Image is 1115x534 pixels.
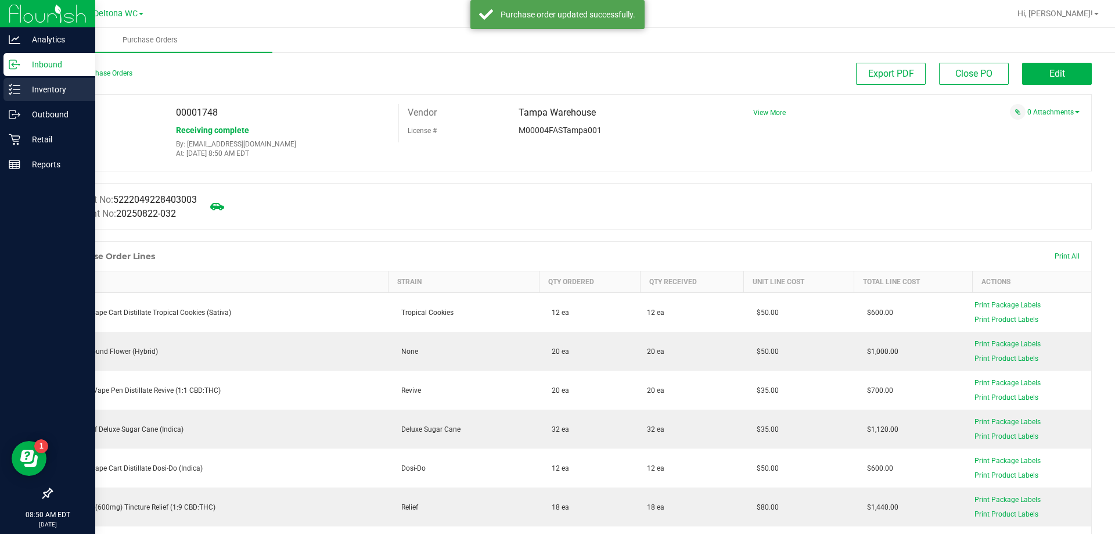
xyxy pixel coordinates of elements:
[395,503,418,511] span: Relief
[395,309,454,317] span: Tropical Cookies
[974,496,1041,504] span: Print Package Labels
[395,425,461,433] span: Deluxe Sugar Cane
[546,503,569,511] span: 18 ea
[176,140,390,148] p: By: [EMAIL_ADDRESS][DOMAIN_NAME]
[744,271,854,293] th: Unit Line Cost
[647,502,664,513] span: 18 ea
[546,347,569,356] span: 20 ea
[395,386,421,395] span: Revive
[408,104,437,121] label: Vendor
[974,510,1038,518] span: Print Product Labels
[59,463,382,474] div: FT 0.5g Vape Cart Distillate Dosi-Do (Indica)
[9,134,20,145] inline-svg: Retail
[60,193,197,207] label: Manifest No:
[59,502,382,513] div: SW 30ml (600mg) Tincture Relief (1:9 CBD:THC)
[176,149,390,157] p: At: [DATE] 8:50 AM EDT
[20,132,90,146] p: Retail
[52,271,389,293] th: Item
[176,107,218,118] span: 00001748
[751,347,779,356] span: $50.00
[974,457,1041,465] span: Print Package Labels
[9,109,20,120] inline-svg: Outbound
[647,424,664,435] span: 32 ea
[395,347,418,356] span: None
[1049,68,1065,79] span: Edit
[20,83,90,96] p: Inventory
[12,441,46,476] iframe: Resource center
[59,385,382,396] div: SW 0.3g Vape Pen Distillate Revive (1:1 CBD:THC)
[861,503,898,511] span: $1,440.00
[1027,108,1080,116] a: 0 Attachments
[59,307,382,318] div: FT 0.5g Vape Cart Distillate Tropical Cookies (Sativa)
[1017,9,1093,18] span: Hi, [PERSON_NAME]!
[59,424,382,435] div: FT 1g Kief Deluxe Sugar Cane (Indica)
[1022,63,1092,85] button: Edit
[519,126,602,135] span: M00004FASTampa001
[116,208,176,219] span: 20250822-032
[20,33,90,46] p: Analytics
[974,340,1041,348] span: Print Package Labels
[5,510,90,520] p: 08:50 AM EDT
[546,464,569,472] span: 12 ea
[751,309,779,317] span: $50.00
[974,354,1038,363] span: Print Product Labels
[974,471,1038,479] span: Print Product Labels
[856,63,926,85] button: Export PDF
[60,207,176,221] label: Shipment No:
[861,309,893,317] span: $600.00
[861,386,893,395] span: $700.00
[974,301,1041,309] span: Print Package Labels
[9,159,20,170] inline-svg: Reports
[647,346,664,357] span: 20 ea
[647,463,664,474] span: 12 ea
[28,28,272,52] a: Purchase Orders
[20,157,90,171] p: Reports
[107,35,193,45] span: Purchase Orders
[861,425,898,433] span: $1,120.00
[974,432,1038,440] span: Print Product Labels
[5,520,90,529] p: [DATE]
[868,68,914,79] span: Export PDF
[176,126,249,135] span: Receiving complete
[640,271,744,293] th: Qty Received
[206,195,229,218] span: Mark as not Arrived
[751,386,779,395] span: $35.00
[9,34,20,45] inline-svg: Analytics
[546,425,569,433] span: 32 ea
[395,464,426,472] span: Dosi-Do
[861,464,893,472] span: $600.00
[546,386,569,395] span: 20 ea
[9,59,20,70] inline-svg: Inbound
[753,109,786,117] a: View More
[9,84,20,95] inline-svg: Inventory
[647,307,664,318] span: 12 ea
[974,418,1041,426] span: Print Package Labels
[939,63,1009,85] button: Close PO
[955,68,992,79] span: Close PO
[974,393,1038,402] span: Print Product Labels
[1055,252,1080,260] span: Print All
[408,122,437,139] label: License #
[1010,104,1026,120] span: Attach a document
[973,271,1091,293] th: Actions
[519,107,596,118] span: Tampa Warehouse
[751,464,779,472] span: $50.00
[546,309,569,317] span: 12 ea
[34,439,48,453] iframe: Resource center unread badge
[59,346,382,357] div: FT 7g Ground Flower (Hybrid)
[751,503,779,511] span: $80.00
[974,379,1041,387] span: Print Package Labels
[861,347,898,356] span: $1,000.00
[499,9,636,20] div: Purchase order updated successfully.
[539,271,640,293] th: Qty Ordered
[647,385,664,396] span: 20 ea
[93,9,138,19] span: Deltona WC
[751,425,779,433] span: $35.00
[20,107,90,121] p: Outbound
[389,271,539,293] th: Strain
[974,316,1038,324] span: Print Product Labels
[20,58,90,71] p: Inbound
[113,194,197,205] span: 5222049228403003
